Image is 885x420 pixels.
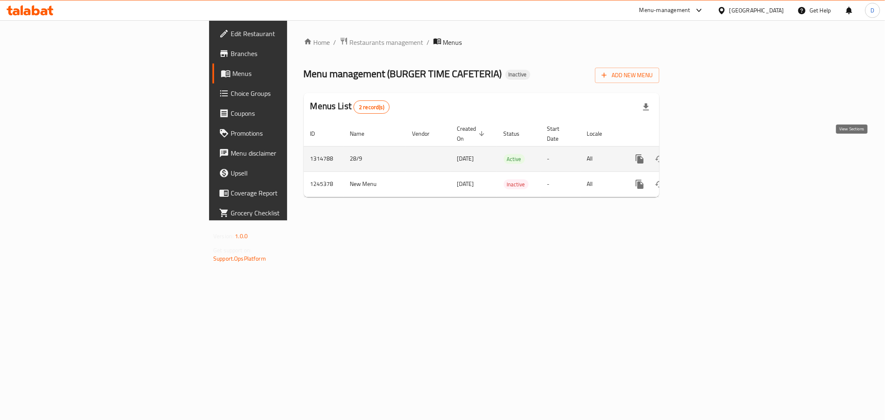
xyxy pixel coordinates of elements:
[602,70,653,81] span: Add New Menu
[505,71,530,78] span: Inactive
[344,171,406,197] td: New Menu
[504,179,529,189] div: Inactive
[212,203,357,223] a: Grocery Checklist
[304,64,502,83] span: Menu management ( BURGER TIME CAFETERIA )
[504,154,525,164] span: Active
[504,180,529,189] span: Inactive
[231,188,350,198] span: Coverage Report
[310,100,390,114] h2: Menus List
[650,149,670,169] button: Change Status
[212,24,357,44] a: Edit Restaurant
[541,146,580,171] td: -
[344,146,406,171] td: 28/9
[580,171,623,197] td: All
[213,253,266,264] a: Support.OpsPlatform
[350,37,424,47] span: Restaurants management
[231,88,350,98] span: Choice Groups
[213,245,251,256] span: Get support on:
[457,124,487,144] span: Created On
[457,178,474,189] span: [DATE]
[232,68,350,78] span: Menus
[231,29,350,39] span: Edit Restaurant
[623,121,716,147] th: Actions
[443,37,462,47] span: Menus
[541,171,580,197] td: -
[304,121,716,197] table: enhanced table
[587,129,613,139] span: Locale
[231,208,350,218] span: Grocery Checklist
[212,123,357,143] a: Promotions
[212,44,357,63] a: Branches
[213,231,234,242] span: Version:
[212,183,357,203] a: Coverage Report
[350,129,375,139] span: Name
[580,146,623,171] td: All
[457,153,474,164] span: [DATE]
[870,6,874,15] span: D
[354,103,389,111] span: 2 record(s)
[235,231,248,242] span: 1.0.0
[212,163,357,183] a: Upsell
[212,143,357,163] a: Menu disclaimer
[630,174,650,194] button: more
[304,37,659,48] nav: breadcrumb
[639,5,690,15] div: Menu-management
[231,148,350,158] span: Menu disclaimer
[505,70,530,80] div: Inactive
[231,128,350,138] span: Promotions
[212,63,357,83] a: Menus
[354,100,390,114] div: Total records count
[310,129,326,139] span: ID
[636,97,656,117] div: Export file
[231,168,350,178] span: Upsell
[231,108,350,118] span: Coupons
[340,37,424,48] a: Restaurants management
[630,149,650,169] button: more
[595,68,659,83] button: Add New Menu
[212,83,357,103] a: Choice Groups
[504,129,531,139] span: Status
[231,49,350,59] span: Branches
[547,124,570,144] span: Start Date
[729,6,784,15] div: [GEOGRAPHIC_DATA]
[650,174,670,194] button: Change Status
[427,37,430,47] li: /
[212,103,357,123] a: Coupons
[412,129,441,139] span: Vendor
